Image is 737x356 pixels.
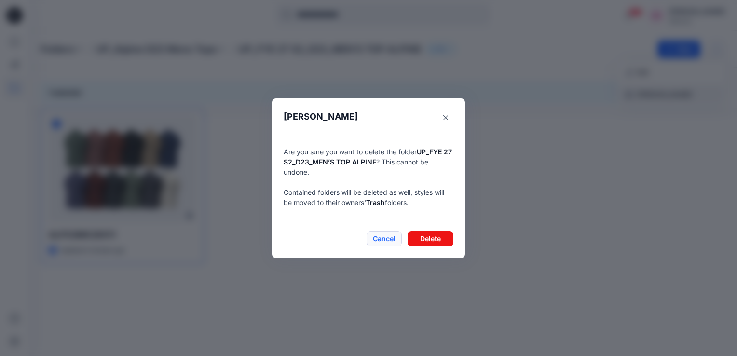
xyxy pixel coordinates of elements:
[272,98,465,135] header: [PERSON_NAME]
[367,231,402,246] button: Cancel
[284,147,453,207] p: Are you sure you want to delete the folder ? This cannot be undone. Contained folders will be del...
[284,148,452,166] span: UP_FYE 27 S2_D23_MEN’S TOP ALPINE
[408,231,453,246] button: Delete
[438,110,453,125] button: Close
[366,198,385,206] span: Trash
